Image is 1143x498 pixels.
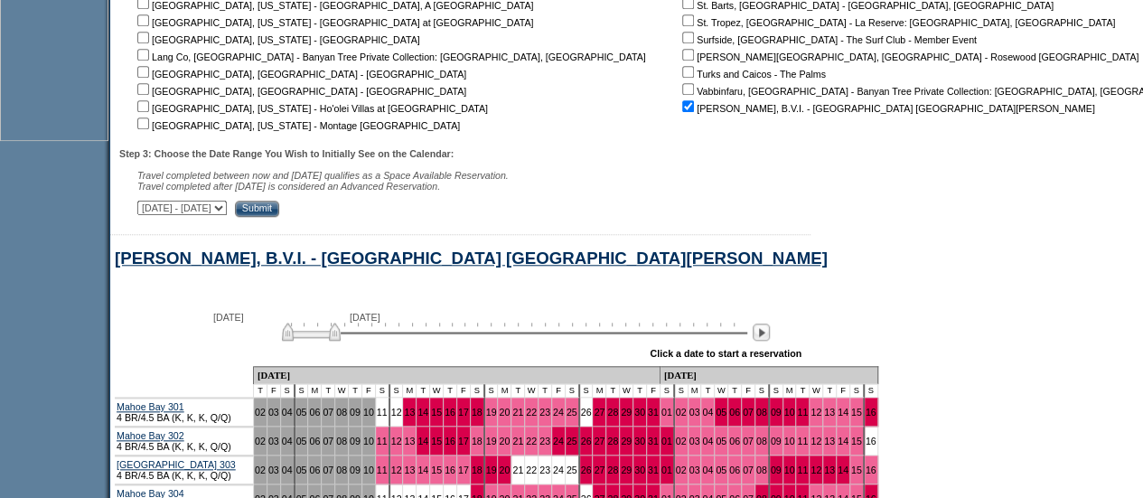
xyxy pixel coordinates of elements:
a: 15 [431,407,442,418]
a: 27 [594,407,604,418]
a: 12 [810,436,821,446]
td: S [850,384,865,398]
a: 23 [539,407,550,418]
a: 23 [539,465,550,475]
a: 31 [648,407,659,418]
a: 26 [581,465,592,475]
a: 31 [648,436,659,446]
a: 01 [661,407,672,418]
a: 07 [743,465,754,475]
a: 23 [539,436,550,446]
a: 28 [607,407,618,418]
td: S [675,384,689,398]
a: 16 [866,465,876,475]
a: 02 [676,407,687,418]
a: 21 [512,407,523,418]
a: 01 [661,436,672,446]
a: 14 [417,465,428,475]
a: 03 [689,436,700,446]
td: W [620,384,633,398]
a: 02 [255,436,266,446]
a: 05 [296,436,307,446]
a: Mahoe Bay 301 [117,401,184,412]
a: 19 [486,465,497,475]
a: 11 [797,407,808,418]
a: 15 [851,465,862,475]
td: W [430,384,444,398]
nobr: [GEOGRAPHIC_DATA], [US_STATE] - [GEOGRAPHIC_DATA] [134,34,420,45]
a: 15 [851,407,862,418]
a: 30 [634,436,645,446]
a: 03 [689,407,700,418]
td: S [376,384,390,398]
td: 4 BR/4.5 BA (K, K, K, Q/Q) [115,398,254,427]
a: 05 [716,465,726,475]
td: T [322,384,335,398]
td: S [295,384,309,398]
td: S [755,384,770,398]
a: 11 [797,436,808,446]
a: 16 [445,436,455,446]
a: 24 [553,407,564,418]
td: F [267,384,281,398]
a: 05 [716,407,726,418]
a: 04 [282,407,293,418]
a: 18 [472,407,482,418]
td: T [254,384,267,398]
a: 06 [729,407,740,418]
nobr: [GEOGRAPHIC_DATA], [US_STATE] - Ho'olei Villas at [GEOGRAPHIC_DATA] [134,103,488,114]
a: 03 [268,465,279,475]
a: 09 [771,436,782,446]
a: 06 [309,436,320,446]
td: T [633,384,647,398]
nobr: [GEOGRAPHIC_DATA], [US_STATE] - [GEOGRAPHIC_DATA] at [GEOGRAPHIC_DATA] [134,17,533,28]
a: 08 [336,436,347,446]
td: T [796,384,810,398]
a: 12 [810,407,821,418]
td: S [485,384,499,398]
a: 04 [702,465,713,475]
a: 15 [851,436,862,446]
td: [DATE] [254,366,661,384]
div: Click a date to start a reservation [650,348,801,359]
a: 09 [350,407,361,418]
nobr: Turks and Caicos - The Palms [679,69,826,80]
td: S [770,384,783,398]
nobr: [GEOGRAPHIC_DATA], [GEOGRAPHIC_DATA] - [GEOGRAPHIC_DATA] [134,86,466,97]
td: M [593,384,606,398]
a: 16 [866,407,876,418]
a: 25 [567,407,577,418]
td: W [715,384,728,398]
a: 13 [824,436,835,446]
a: 03 [689,465,700,475]
a: 25 [567,465,577,475]
nobr: Surfside, [GEOGRAPHIC_DATA] - The Surf Club - Member Event [679,34,977,45]
td: [DATE] [661,366,878,384]
a: 04 [282,436,293,446]
nobr: [GEOGRAPHIC_DATA], [US_STATE] - Montage [GEOGRAPHIC_DATA] [134,120,460,131]
a: 16 [445,407,455,418]
td: S [471,384,485,398]
a: 09 [771,407,782,418]
a: 10 [363,465,374,475]
td: F [552,384,566,398]
a: 07 [743,436,754,446]
a: 11 [797,465,808,475]
a: 08 [756,436,767,446]
a: 14 [838,407,848,418]
a: 24 [553,465,564,475]
a: 07 [323,407,333,418]
a: 05 [716,436,726,446]
a: 08 [756,465,767,475]
a: 04 [702,407,713,418]
a: 28 [607,465,618,475]
a: 26 [581,407,592,418]
td: F [742,384,755,398]
a: 29 [621,436,632,446]
a: 21 [512,465,523,475]
td: T [511,384,525,398]
td: S [580,384,594,398]
a: 12 [810,465,821,475]
a: 19 [486,407,497,418]
td: T [701,384,715,398]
